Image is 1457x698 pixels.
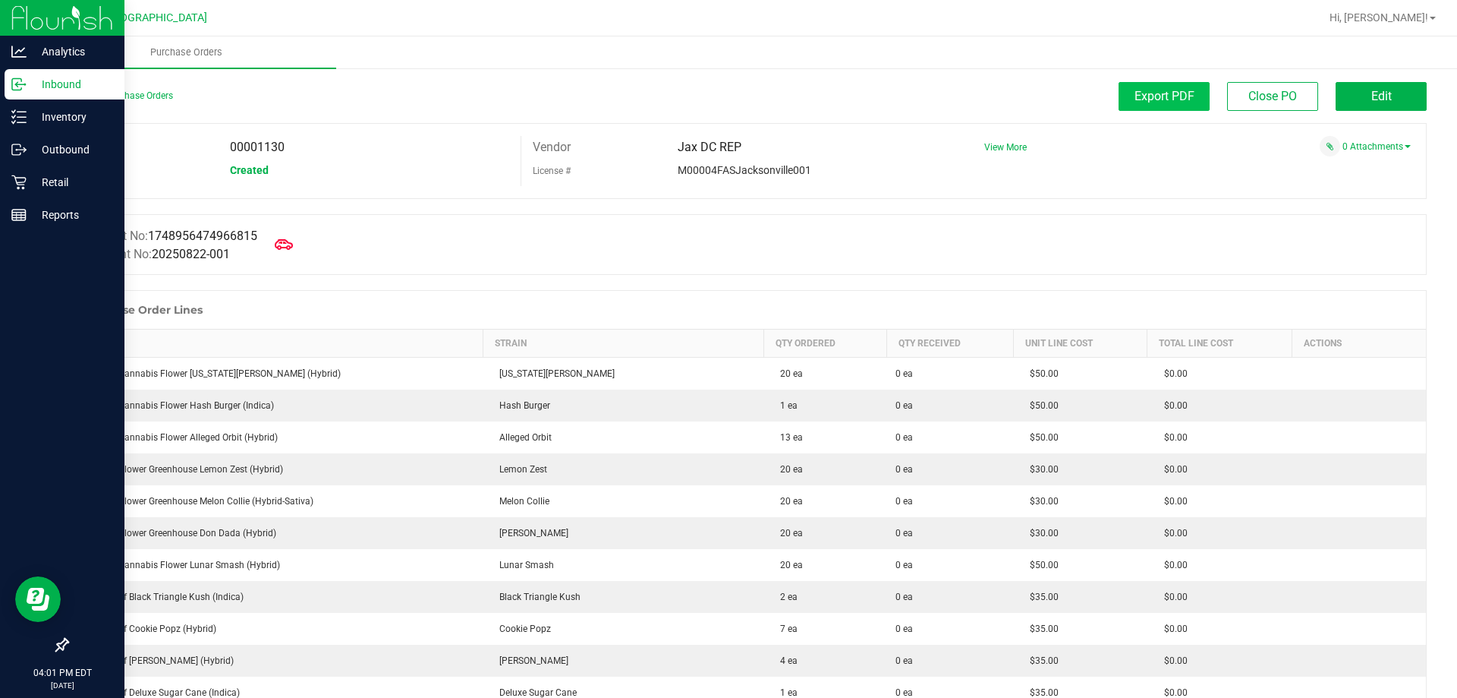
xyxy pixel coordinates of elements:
th: Strain [483,330,763,358]
div: FD 3.5g Flower Greenhouse Lemon Zest (Hybrid) [77,463,474,476]
span: $30.00 [1022,496,1059,507]
span: $0.00 [1156,687,1188,698]
span: Cookie Popz [492,624,551,634]
button: Close PO [1227,82,1318,111]
span: 20 ea [773,464,803,475]
span: 0 ea [895,622,913,636]
inline-svg: Inbound [11,77,27,92]
span: [PERSON_NAME] [492,528,568,539]
span: Attach a document [1320,136,1340,156]
inline-svg: Retail [11,175,27,190]
span: $0.00 [1156,560,1188,570]
span: 7 ea [773,624,798,634]
button: Export PDF [1119,82,1210,111]
p: Analytics [27,43,118,61]
span: 0 ea [895,367,913,381]
inline-svg: Analytics [11,44,27,59]
div: FT 3.5g Cannabis Flower [US_STATE][PERSON_NAME] (Hybrid) [77,367,474,381]
div: FT 3.5g Cannabis Flower Lunar Smash (Hybrid) [77,558,474,572]
button: Edit [1336,82,1427,111]
span: $0.00 [1156,400,1188,411]
span: 20 ea [773,368,803,379]
label: License # [533,159,571,182]
th: Item [68,330,483,358]
th: Total Line Cost [1147,330,1292,358]
span: $0.00 [1156,655,1188,666]
label: Manifest No: [79,227,257,245]
label: Shipment No: [79,245,230,264]
p: Retail [27,173,118,191]
span: Hi, [PERSON_NAME]! [1330,11,1428,24]
span: $0.00 [1156,624,1188,634]
span: 0 ea [895,590,913,604]
span: 13 ea [773,432,803,443]
span: 20250822-001 [152,247,230,261]
span: 0 ea [895,558,913,572]
div: FT 1g Kief [PERSON_NAME] (Hybrid) [77,654,474,668]
span: Lemon Zest [492,464,547,475]
span: Export PDF [1134,89,1194,103]
span: 4 ea [773,655,798,666]
span: Melon Collie [492,496,549,507]
div: FT 3.5g Cannabis Flower Hash Burger (Indica) [77,399,474,412]
span: 0 ea [895,494,913,508]
span: [US_STATE][PERSON_NAME] [492,368,615,379]
inline-svg: Reports [11,207,27,223]
span: $0.00 [1156,528,1188,539]
iframe: Resource center [15,576,61,622]
span: $30.00 [1022,528,1059,539]
span: 20 ea [773,528,803,539]
div: FD 3.5g Flower Greenhouse Don Dada (Hybrid) [77,526,474,540]
span: 1 ea [773,687,798,698]
span: 0 ea [895,526,913,540]
span: Edit [1371,89,1392,103]
div: FT 1g Kief Black Triangle Kush (Indica) [77,590,474,604]
span: Black Triangle Kush [492,592,581,602]
div: FT 3.5g Cannabis Flower Alleged Orbit (Hybrid) [77,431,474,444]
span: $50.00 [1022,432,1059,443]
label: Vendor [533,136,571,159]
span: $0.00 [1156,432,1188,443]
h1: Purchase Order Lines [83,304,203,316]
span: $0.00 [1156,368,1188,379]
span: $0.00 [1156,464,1188,475]
span: $50.00 [1022,560,1059,570]
p: Inbound [27,75,118,93]
span: M00004FASJacksonville001 [678,164,811,176]
span: $35.00 [1022,687,1059,698]
a: 0 Attachments [1342,141,1411,152]
span: 0 ea [895,654,913,668]
span: Alleged Orbit [492,432,552,443]
th: Actions [1292,330,1426,358]
span: $0.00 [1156,496,1188,507]
span: $35.00 [1022,624,1059,634]
p: Inventory [27,108,118,126]
span: [GEOGRAPHIC_DATA] [103,11,207,24]
p: 04:01 PM EDT [7,666,118,680]
span: 00001130 [230,140,285,154]
span: 20 ea [773,560,803,570]
span: $0.00 [1156,592,1188,602]
a: View More [984,142,1027,153]
div: FD 3.5g Flower Greenhouse Melon Collie (Hybrid-Sativa) [77,494,474,508]
span: $50.00 [1022,400,1059,411]
span: 1748956474966815 [148,229,257,243]
span: $35.00 [1022,655,1059,666]
th: Qty Ordered [763,330,886,358]
span: [PERSON_NAME] [492,655,568,666]
span: Purchase Orders [130,46,243,59]
div: FT 1g Kief Cookie Popz (Hybrid) [77,622,474,636]
span: Deluxe Sugar Cane [492,687,577,698]
p: Reports [27,206,118,224]
th: Unit Line Cost [1013,330,1147,358]
span: Created [230,164,269,176]
span: 2 ea [773,592,798,602]
span: $30.00 [1022,464,1059,475]
span: 1 ea [773,400,798,411]
span: Close PO [1248,89,1297,103]
th: Qty Received [886,330,1013,358]
span: Mark as Arrived [269,229,299,260]
span: 20 ea [773,496,803,507]
span: $35.00 [1022,592,1059,602]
